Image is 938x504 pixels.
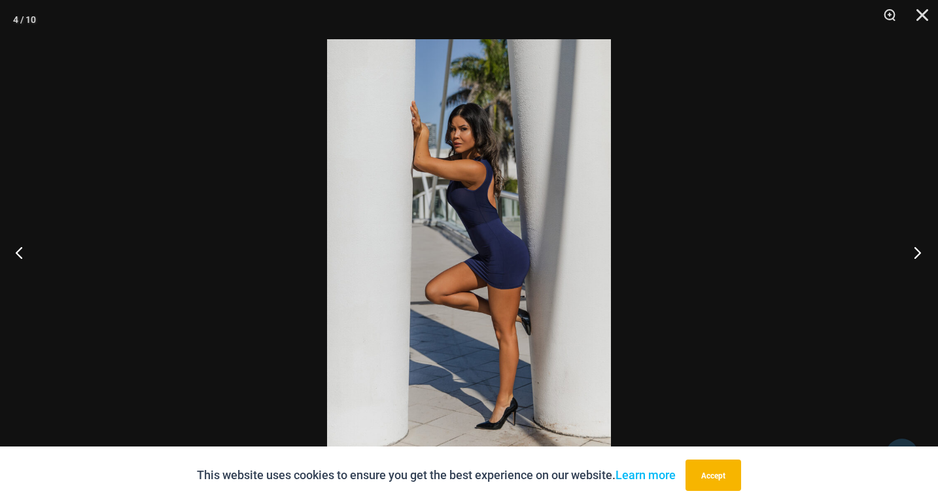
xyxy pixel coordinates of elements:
button: Accept [686,460,741,491]
img: Desire Me Navy 5192 Dress 04 [327,39,611,465]
p: This website uses cookies to ensure you get the best experience on our website. [197,465,676,485]
button: Next [889,220,938,285]
div: 4 / 10 [13,10,36,29]
a: Learn more [616,468,676,482]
